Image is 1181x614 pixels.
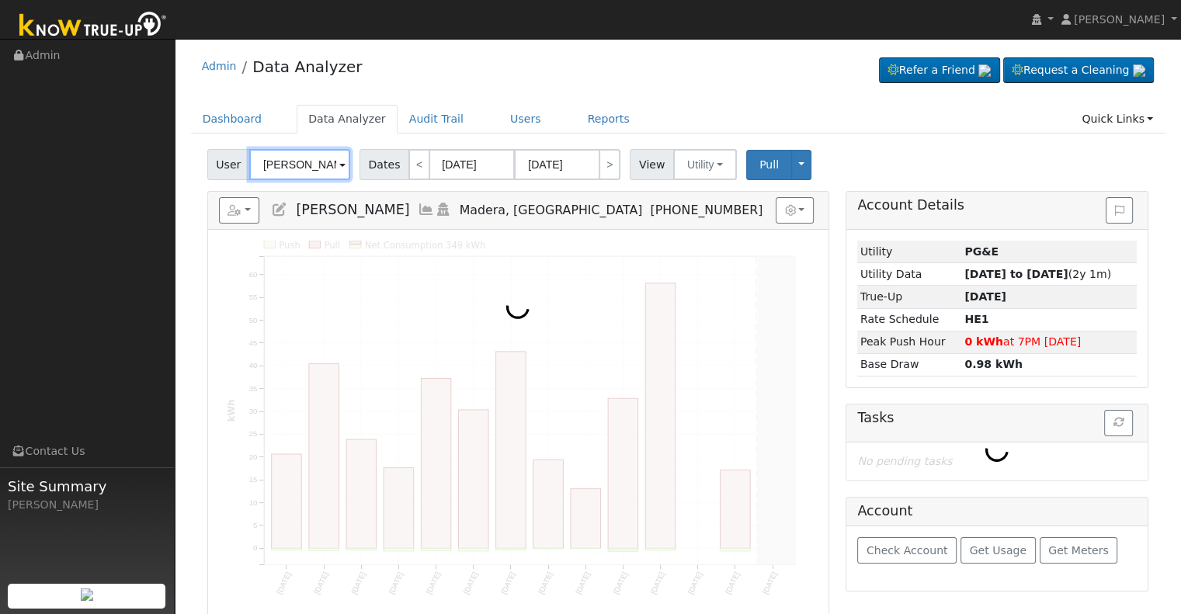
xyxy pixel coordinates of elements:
[650,203,762,217] span: [PHONE_NUMBER]
[964,335,1003,348] strong: 0 kWh
[964,358,1023,370] strong: 0.98 kWh
[297,105,398,134] a: Data Analyzer
[296,202,409,217] span: [PERSON_NAME]
[867,544,948,557] span: Check Account
[960,537,1036,564] button: Get Usage
[746,150,792,180] button: Pull
[857,197,1137,213] h5: Account Details
[857,537,957,564] button: Check Account
[12,9,175,43] img: Know True-Up
[252,57,362,76] a: Data Analyzer
[857,308,961,331] td: Rate Schedule
[1074,13,1165,26] span: [PERSON_NAME]
[271,202,288,217] a: Edit User (35746)
[857,241,961,263] td: Utility
[191,105,274,134] a: Dashboard
[964,313,988,325] strong: Y
[398,105,475,134] a: Audit Trail
[202,60,237,72] a: Admin
[249,149,350,180] input: Select a User
[81,588,93,601] img: retrieve
[857,503,912,519] h5: Account
[435,202,452,217] a: Login As (last Never)
[1048,544,1109,557] span: Get Meters
[599,149,620,180] a: >
[8,476,166,497] span: Site Summary
[207,149,250,180] span: User
[8,497,166,513] div: [PERSON_NAME]
[964,290,1006,303] strong: [DATE]
[1040,537,1118,564] button: Get Meters
[460,203,643,217] span: Madera, [GEOGRAPHIC_DATA]
[964,245,999,258] strong: ID: 17192943, authorized: 08/19/25
[857,410,1137,426] h5: Tasks
[1003,57,1154,84] a: Request a Cleaning
[857,286,961,308] td: True-Up
[857,263,961,286] td: Utility Data
[498,105,553,134] a: Users
[879,57,1000,84] a: Refer a Friend
[1106,197,1133,224] button: Issue History
[1104,410,1133,436] button: Refresh
[962,331,1138,353] td: at 7PM [DATE]
[630,149,674,180] span: View
[964,268,1111,280] span: (2y 1m)
[970,544,1026,557] span: Get Usage
[673,149,737,180] button: Utility
[360,149,409,180] span: Dates
[857,353,961,376] td: Base Draw
[1070,105,1165,134] a: Quick Links
[978,64,991,77] img: retrieve
[576,105,641,134] a: Reports
[1133,64,1145,77] img: retrieve
[857,331,961,353] td: Peak Push Hour
[408,149,430,180] a: <
[964,268,1068,280] strong: [DATE] to [DATE]
[759,158,779,171] span: Pull
[418,202,435,217] a: Multi-Series Graph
